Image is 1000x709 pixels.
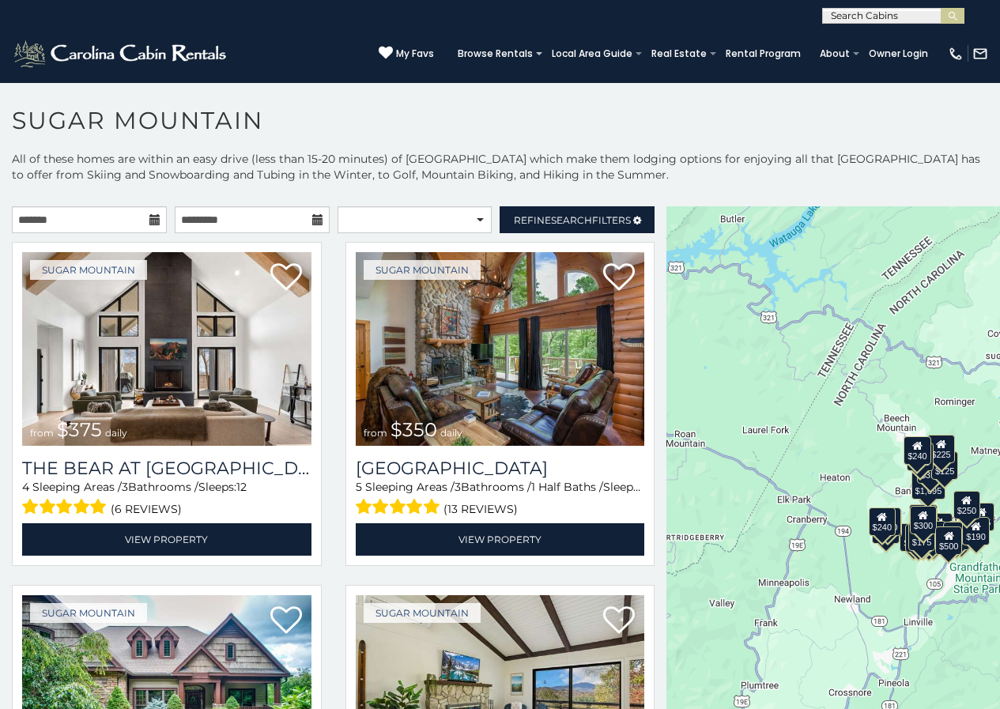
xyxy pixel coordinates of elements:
[356,252,645,446] a: Grouse Moor Lodge from $350 daily
[22,252,311,446] img: The Bear At Sugar Mountain
[270,605,302,638] a: Add to favorites
[531,480,603,494] span: 1 Half Baths /
[972,46,988,62] img: mail-regular-white.png
[953,491,980,519] div: $250
[927,435,954,463] div: $225
[111,499,182,519] span: (6 reviews)
[812,43,858,65] a: About
[356,252,645,446] img: Grouse Moor Lodge
[908,522,935,551] div: $175
[904,436,930,465] div: $240
[236,480,247,494] span: 12
[22,458,311,479] h3: The Bear At Sugar Mountain
[910,506,937,534] div: $300
[122,480,128,494] span: 3
[364,603,481,623] a: Sugar Mountain
[22,252,311,446] a: The Bear At Sugar Mountain from $375 daily
[943,522,970,550] div: $195
[641,480,651,494] span: 12
[643,43,715,65] a: Real Estate
[869,507,896,536] div: $240
[396,47,434,61] span: My Favs
[544,43,640,65] a: Local Area Guide
[500,206,655,233] a: RefineSearchFilters
[356,480,362,494] span: 5
[30,603,147,623] a: Sugar Mountain
[356,479,645,519] div: Sleeping Areas / Bathrooms / Sleeps:
[911,471,946,500] div: $1,095
[391,418,437,441] span: $350
[105,427,127,439] span: daily
[12,38,231,70] img: White-1-2.png
[603,262,635,295] a: Add to favorites
[443,499,518,519] span: (13 reviews)
[603,605,635,638] a: Add to favorites
[931,451,958,480] div: $125
[440,427,462,439] span: daily
[379,46,434,62] a: My Favs
[909,504,936,533] div: $190
[905,524,932,552] div: $155
[935,526,962,555] div: $500
[948,46,964,62] img: phone-regular-white.png
[22,458,311,479] a: The Bear At [GEOGRAPHIC_DATA]
[718,43,809,65] a: Rental Program
[551,214,592,226] span: Search
[270,262,302,295] a: Add to favorites
[57,418,102,441] span: $375
[450,43,541,65] a: Browse Rentals
[22,480,29,494] span: 4
[22,523,311,556] a: View Property
[356,458,645,479] a: [GEOGRAPHIC_DATA]
[514,214,631,226] span: Refine Filters
[30,260,147,280] a: Sugar Mountain
[968,503,994,531] div: $155
[962,517,989,545] div: $190
[30,427,54,439] span: from
[356,523,645,556] a: View Property
[926,513,953,541] div: $200
[861,43,936,65] a: Owner Login
[364,260,481,280] a: Sugar Mountain
[364,427,387,439] span: from
[22,479,311,519] div: Sleeping Areas / Bathrooms / Sleeps:
[356,458,645,479] h3: Grouse Moor Lodge
[455,480,461,494] span: 3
